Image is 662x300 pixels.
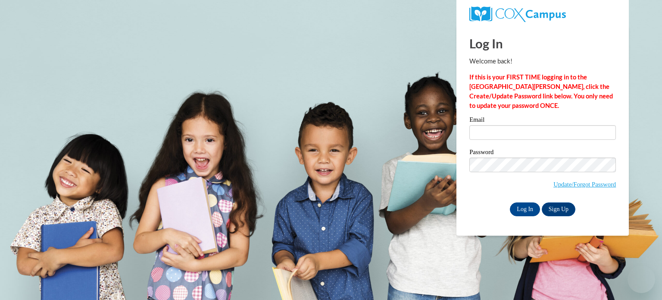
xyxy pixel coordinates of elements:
[469,6,616,22] a: COX Campus
[469,57,616,66] p: Welcome back!
[628,265,655,293] iframe: Button to launch messaging window
[510,202,540,216] input: Log In
[469,6,566,22] img: COX Campus
[469,73,613,109] strong: If this is your FIRST TIME logging in to the [GEOGRAPHIC_DATA][PERSON_NAME], click the Create/Upd...
[542,202,575,216] a: Sign Up
[469,117,616,125] label: Email
[553,181,616,188] a: Update/Forgot Password
[469,35,616,52] h1: Log In
[469,149,616,158] label: Password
